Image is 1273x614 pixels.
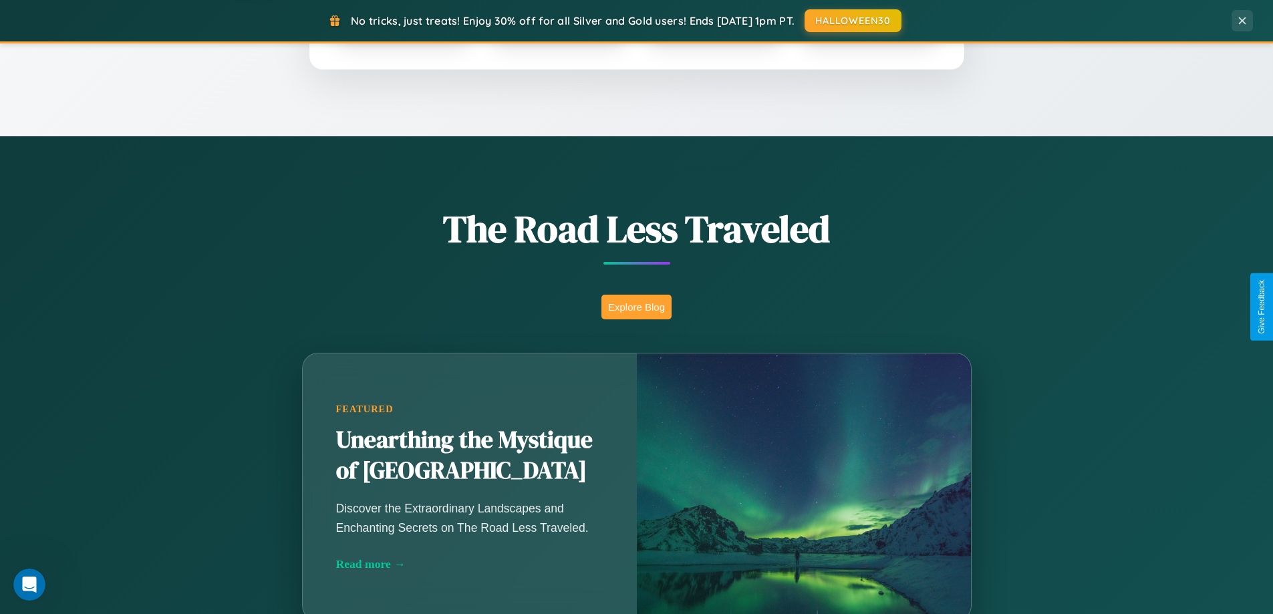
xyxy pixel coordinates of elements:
h1: The Road Less Traveled [236,203,1038,255]
iframe: Intercom live chat [13,569,45,601]
p: Discover the Extraordinary Landscapes and Enchanting Secrets on The Road Less Traveled. [336,499,603,536]
div: Featured [336,404,603,415]
span: No tricks, just treats! Enjoy 30% off for all Silver and Gold users! Ends [DATE] 1pm PT. [351,14,795,27]
div: Give Feedback [1257,280,1266,334]
button: Explore Blog [601,295,672,319]
button: HALLOWEEN30 [805,9,901,32]
h2: Unearthing the Mystique of [GEOGRAPHIC_DATA] [336,425,603,486]
div: Read more → [336,557,603,571]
